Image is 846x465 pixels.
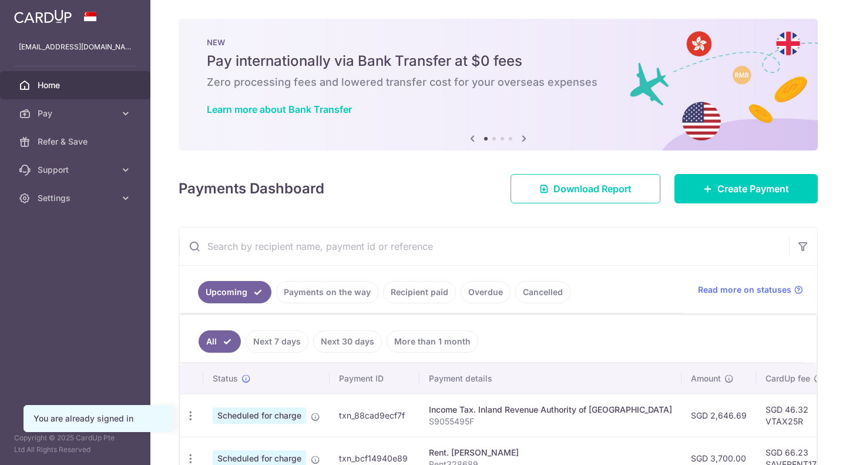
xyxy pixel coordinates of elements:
p: S9055495F [429,416,672,427]
div: You are already signed in [33,413,164,424]
a: All [199,330,241,353]
a: Overdue [461,281,511,303]
div: Rent. [PERSON_NAME] [429,447,672,459]
span: Home [38,79,115,91]
td: SGD 2,646.69 [681,394,756,437]
span: Create Payment [717,182,789,196]
h5: Pay internationally via Bank Transfer at $0 fees [207,52,790,71]
h6: Zero processing fees and lowered transfer cost for your overseas expenses [207,75,790,89]
h4: Payments Dashboard [179,178,324,199]
p: [EMAIL_ADDRESS][DOMAIN_NAME] [19,41,132,53]
span: Download Report [553,182,632,196]
a: Next 7 days [246,330,308,353]
span: Status [213,373,238,384]
td: txn_88cad9ecf7f [330,394,419,437]
a: Learn more about Bank Transfer [207,103,352,115]
a: Payments on the way [276,281,378,303]
img: Bank transfer banner [179,19,818,150]
td: SGD 46.32 VTAX25R [756,394,832,437]
p: NEW [207,38,790,47]
a: Next 30 days [313,330,382,353]
a: Recipient paid [383,281,456,303]
span: Pay [38,108,115,119]
span: Refer & Save [38,136,115,148]
a: Upcoming [198,281,271,303]
input: Search by recipient name, payment id or reference [179,228,789,265]
img: CardUp [14,9,72,24]
span: CardUp fee [766,373,810,384]
span: Read more on statuses [698,284,791,296]
span: Support [38,164,115,176]
th: Payment details [419,363,681,394]
a: Download Report [511,174,660,203]
span: Amount [691,373,721,384]
a: Create Payment [674,174,818,203]
span: Settings [38,192,115,204]
span: Scheduled for charge [213,407,306,424]
a: Cancelled [515,281,570,303]
a: Read more on statuses [698,284,803,296]
a: More than 1 month [387,330,478,353]
div: Income Tax. Inland Revenue Authority of [GEOGRAPHIC_DATA] [429,404,672,416]
th: Payment ID [330,363,419,394]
